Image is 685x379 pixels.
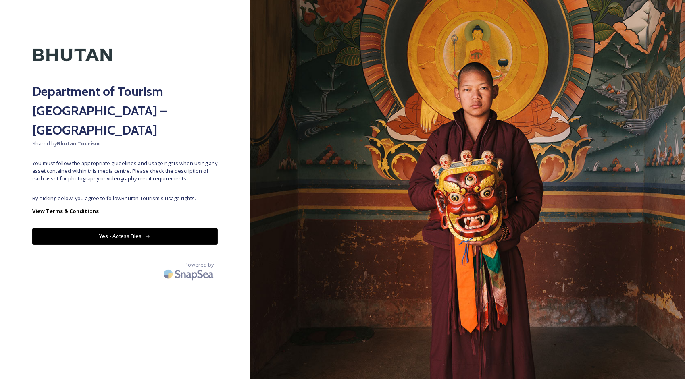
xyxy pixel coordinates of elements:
[32,159,218,183] span: You must follow the appropriate guidelines and usage rights when using any asset contained within...
[32,140,218,147] span: Shared by
[57,140,100,147] strong: Bhutan Tourism
[32,207,99,215] strong: View Terms & Conditions
[32,228,218,244] button: Yes - Access Files
[185,261,214,269] span: Powered by
[32,195,218,202] span: By clicking below, you agree to follow Bhutan Tourism 's usage rights.
[161,265,218,284] img: SnapSea Logo
[32,206,218,216] a: View Terms & Conditions
[32,82,218,140] h2: Department of Tourism [GEOGRAPHIC_DATA] – [GEOGRAPHIC_DATA]
[32,32,113,78] img: Kingdom-of-Bhutan-Logo.png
